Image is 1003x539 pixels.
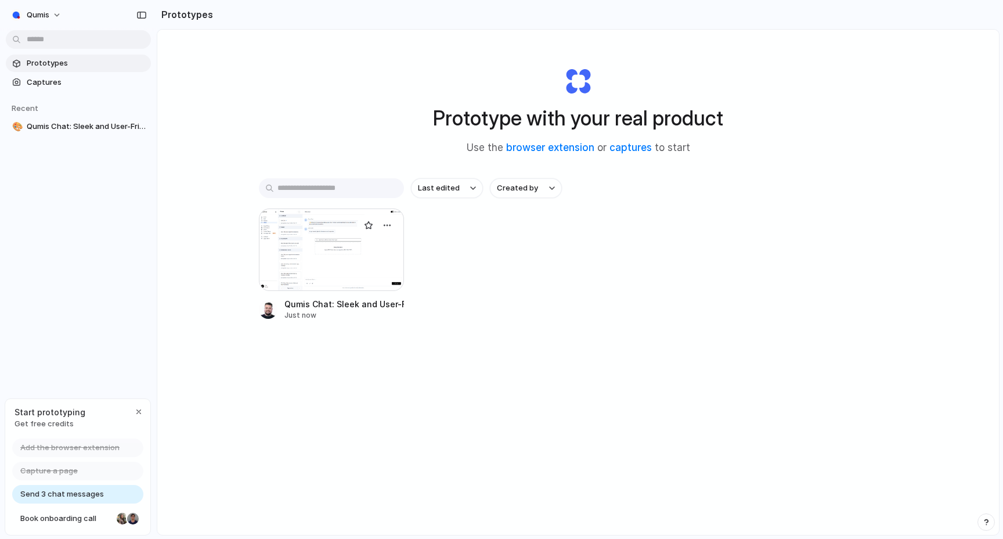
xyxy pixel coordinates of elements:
span: Captures [27,77,146,88]
button: Qumis [6,6,67,24]
span: Qumis Chat: Sleek and User-Friendly Design [27,121,146,132]
span: Recent [12,103,38,113]
span: Use the or to start [467,141,690,156]
span: Send 3 chat messages [20,488,104,500]
span: Prototypes [27,58,146,69]
span: Add the browser extension [20,442,120,454]
a: Captures [6,74,151,91]
div: Qumis Chat: Sleek and User-Friendly Design [284,298,404,310]
span: Last edited [418,182,460,194]
div: Nicole Kubica [116,512,129,526]
span: Book onboarding call [20,513,112,524]
div: Christian Iacullo [126,512,140,526]
a: Book onboarding call [12,509,143,528]
span: Start prototyping [15,406,85,418]
a: Prototypes [6,55,151,72]
h2: Prototypes [157,8,213,21]
a: captures [609,142,652,153]
div: Just now [284,310,404,321]
span: Qumis [27,9,49,21]
a: 🎨Qumis Chat: Sleek and User-Friendly Design [6,118,151,135]
button: 🎨 [10,121,22,132]
span: Created by [497,182,538,194]
button: Last edited [411,178,483,198]
span: Get free credits [15,418,85,430]
span: Capture a page [20,465,78,477]
a: browser extension [506,142,594,153]
h1: Prototype with your real product [433,103,723,134]
div: 🎨 [12,120,20,134]
button: Created by [490,178,562,198]
a: Qumis Chat: Sleek and User-Friendly DesignQumis Chat: Sleek and User-Friendly DesignJust now [259,209,404,321]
